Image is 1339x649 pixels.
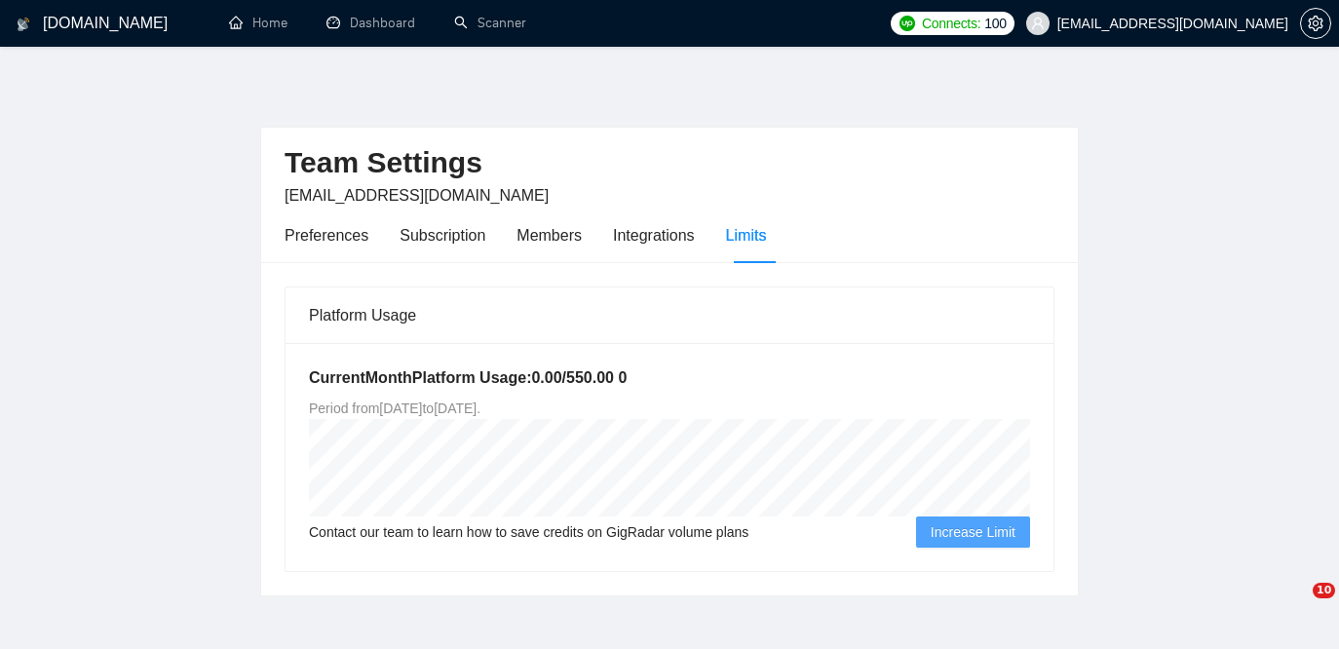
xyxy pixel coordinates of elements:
span: 100 [984,13,1006,34]
button: Increase Limit [916,516,1030,548]
span: user [1031,17,1045,30]
div: Platform Usage [309,287,1030,343]
a: dashboardDashboard [326,15,415,31]
span: Connects: [922,13,980,34]
span: Increase Limit [931,521,1015,543]
h5: Current Month Platform Usage: 0.00 / 550.00 0 [309,366,1030,390]
span: 10 [1313,583,1335,598]
div: Preferences [285,223,368,248]
img: upwork-logo.png [899,16,915,31]
img: logo [17,9,30,40]
span: [EMAIL_ADDRESS][DOMAIN_NAME] [285,187,549,204]
a: homeHome [229,15,287,31]
h2: Team Settings [285,143,1054,183]
span: Contact our team to learn how to save credits on GigRadar volume plans [309,521,748,543]
div: Integrations [613,223,695,248]
a: setting [1300,16,1331,31]
div: Subscription [400,223,485,248]
span: Period from [DATE] to [DATE] . [309,401,480,416]
span: setting [1301,16,1330,31]
a: searchScanner [454,15,526,31]
iframe: Intercom live chat [1273,583,1320,630]
button: setting [1300,8,1331,39]
div: Members [516,223,582,248]
div: Limits [726,223,767,248]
